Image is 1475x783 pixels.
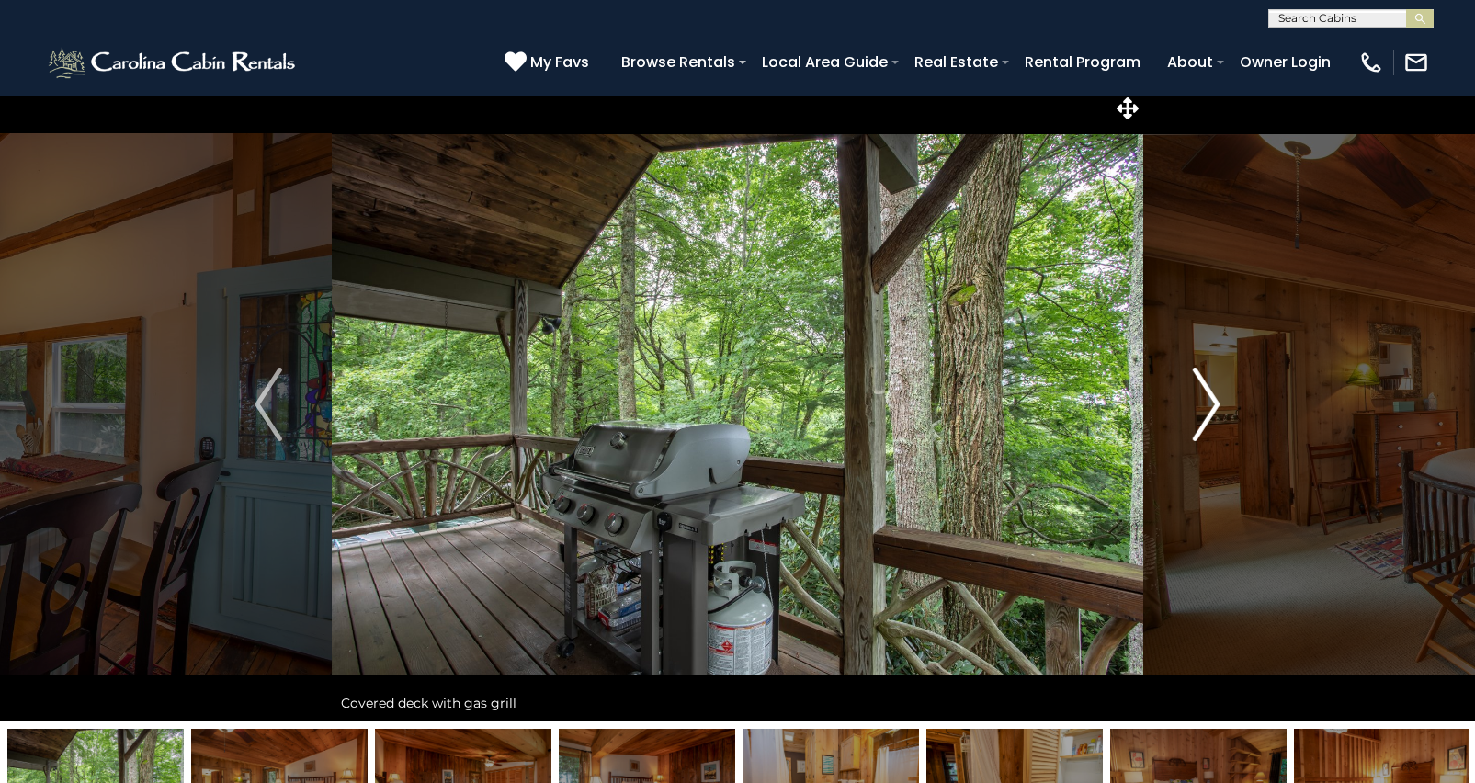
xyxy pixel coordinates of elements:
[1158,46,1222,78] a: About
[332,685,1143,721] div: Covered deck with gas grill
[1015,46,1150,78] a: Rental Program
[753,46,897,78] a: Local Area Guide
[505,51,594,74] a: My Favs
[1231,46,1340,78] a: Owner Login
[905,46,1007,78] a: Real Estate
[530,51,589,74] span: My Favs
[46,44,301,81] img: White-1-2.png
[255,368,282,441] img: arrow
[1403,50,1429,75] img: mail-regular-white.png
[612,46,744,78] a: Browse Rentals
[205,87,332,721] button: Previous
[1143,87,1270,721] button: Next
[1358,50,1384,75] img: phone-regular-white.png
[1193,368,1220,441] img: arrow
